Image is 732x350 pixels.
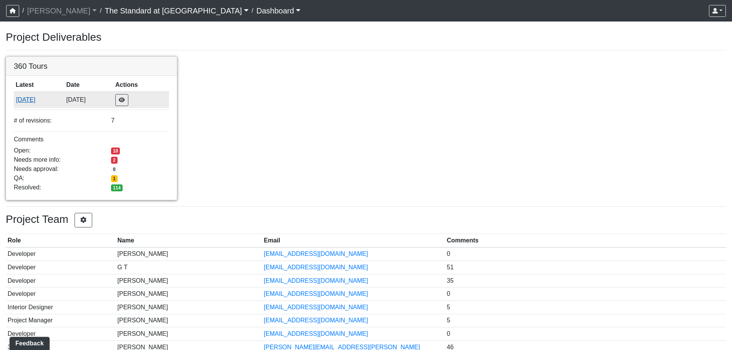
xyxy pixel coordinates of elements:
a: [EMAIL_ADDRESS][DOMAIN_NAME] [264,277,368,284]
th: Email [262,234,445,247]
td: 0 [445,327,726,341]
button: [DATE] [16,95,63,105]
a: [EMAIL_ADDRESS][DOMAIN_NAME] [264,330,368,337]
td: 0 [445,247,726,261]
td: 5 [445,314,726,327]
a: [EMAIL_ADDRESS][DOMAIN_NAME] [264,264,368,270]
td: Developer [6,274,116,287]
iframe: Ybug feedback widget [6,335,51,350]
a: [EMAIL_ADDRESS][DOMAIN_NAME] [264,304,368,310]
td: [PERSON_NAME] [116,247,262,261]
a: The Standard at [GEOGRAPHIC_DATA] [105,3,248,18]
h3: Project Team [6,213,726,227]
td: Developer [6,247,116,261]
td: Project Manager [6,314,116,327]
td: 51 [445,261,726,274]
td: Developer [6,327,116,341]
th: Role [6,234,116,247]
td: Developer [6,261,116,274]
td: Developer [6,287,116,301]
a: [EMAIL_ADDRESS][DOMAIN_NAME] [264,317,368,323]
td: Interior Designer [6,300,116,314]
a: [EMAIL_ADDRESS][DOMAIN_NAME] [264,290,368,297]
td: [PERSON_NAME] [116,274,262,287]
td: 35 [445,274,726,287]
a: [PERSON_NAME] [27,3,97,18]
td: G T [116,261,262,274]
td: [PERSON_NAME] [116,300,262,314]
span: / [97,3,105,18]
span: / [19,3,27,18]
td: 5 [445,300,726,314]
h3: Project Deliverables [6,31,726,44]
th: Name [116,234,262,247]
th: Comments [445,234,726,247]
span: / [249,3,256,18]
a: [EMAIL_ADDRESS][DOMAIN_NAME] [264,250,368,257]
td: 0 [445,287,726,301]
td: [PERSON_NAME] [116,314,262,327]
td: 3HATES8gWtqzsqyYPwitCq [14,92,65,108]
a: Dashboard [256,3,300,18]
td: [PERSON_NAME] [116,327,262,341]
td: [PERSON_NAME] [116,287,262,301]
